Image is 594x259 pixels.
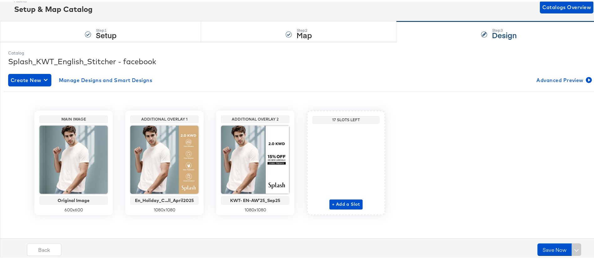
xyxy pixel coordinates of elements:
[8,49,593,54] div: Catalog
[132,115,197,120] div: Additional Overlay 1
[59,74,152,83] span: Manage Designs and Smart Designs
[41,115,106,120] div: Main Image
[11,74,49,83] span: Create New
[537,242,572,254] button: Save Now
[314,116,378,121] div: 17 Slots Left
[534,72,593,85] button: Advanced Preview
[8,54,593,65] div: Splash_KWT_English_Stitcher - facebook
[221,205,289,211] div: 1080 x 1080
[8,72,51,85] button: Create New
[130,205,199,211] div: 1080 x 1080
[332,199,360,207] span: + Add a Slot
[223,115,288,120] div: Additional Overlay 2
[297,27,312,31] div: Step: 2
[96,28,116,39] strong: Setup
[27,242,61,254] button: Back
[39,205,108,211] div: 600 x 600
[14,2,93,13] div: Setup & Map Catalog
[132,196,197,201] div: En_Holiday_C...ll_April2025
[536,74,591,83] span: Advanced Preview
[41,196,106,201] div: Original Image
[542,1,591,10] span: Catalogs Overview
[56,72,155,85] button: Manage Designs and Smart Designs
[492,27,517,31] div: Step: 3
[297,28,312,39] strong: Map
[492,28,517,39] strong: Design
[223,196,288,201] div: KWT- EN-AW'25_Sep25
[96,27,116,31] div: Step: 1
[329,198,363,208] button: + Add a Slot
